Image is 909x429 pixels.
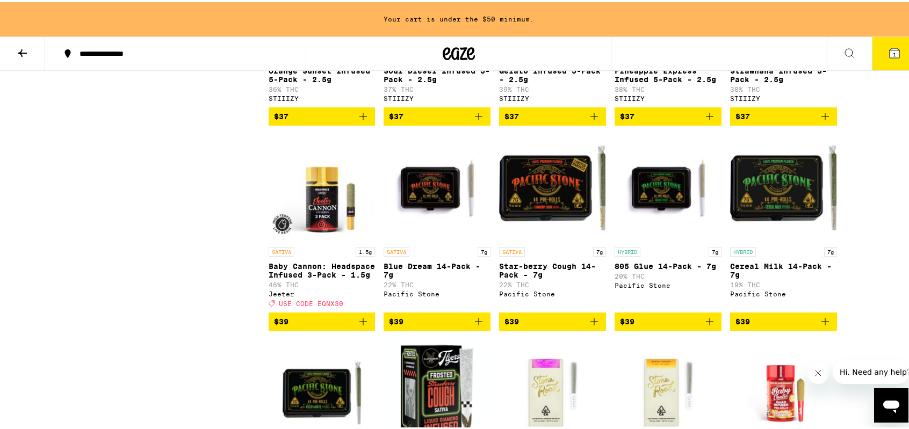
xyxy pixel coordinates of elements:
[730,288,837,295] div: Pacific Stone
[274,110,288,119] span: $37
[6,8,77,16] span: Hi. Need any help?
[730,105,837,123] button: Add to bag
[730,260,837,277] p: Cereal Milk 14-Pack - 7g
[499,93,606,100] div: STIIIZY
[384,105,490,123] button: Add to bag
[615,260,722,268] p: 805 Glue 14-Pack - 7g
[269,132,376,239] img: Jeeter - Baby Cannon: Headspace Infused 3-Pack - 1.5g
[499,260,606,277] p: Star-berry Cough 14-Pack - 7g
[384,132,490,310] a: Open page for Blue Dream 14-Pack - 7g from Pacific Stone
[269,93,376,100] div: STIIIZY
[504,315,519,324] span: $39
[384,64,490,82] p: Sour Diesel Infused 5-Pack - 2.5g
[269,288,376,295] div: Jeeter
[615,245,640,255] p: HYBRID
[499,288,606,295] div: Pacific Stone
[389,315,403,324] span: $39
[499,279,606,286] p: 22% THC
[269,245,294,255] p: SATIVA
[384,245,409,255] p: SATIVA
[499,132,606,239] img: Pacific Stone - Star-berry Cough 14-Pack - 7g
[356,245,375,255] p: 1.5g
[730,132,837,239] img: Pacific Stone - Cereal Milk 14-Pack - 7g
[615,310,722,329] button: Add to bag
[730,279,837,286] p: 19% THC
[384,288,490,295] div: Pacific Stone
[499,132,606,310] a: Open page for Star-berry Cough 14-Pack - 7g from Pacific Stone
[615,84,722,91] p: 38% THC
[504,110,519,119] span: $37
[384,279,490,286] p: 22% THC
[735,315,750,324] span: $39
[274,315,288,324] span: $39
[735,110,750,119] span: $37
[730,245,756,255] p: HYBRID
[874,386,908,420] iframe: Button to launch messaging window
[824,245,837,255] p: 7g
[730,64,837,82] p: Strawnana Infused 5-Pack - 2.5g
[615,64,722,82] p: Pineapple Express Infused 5-Pack - 2.5g
[499,105,606,123] button: Add to bag
[499,245,525,255] p: SATIVA
[615,132,722,239] img: Pacific Stone - 805 Glue 14-Pack - 7g
[615,280,722,287] div: Pacific Stone
[709,245,722,255] p: 7g
[269,279,376,286] p: 46% THC
[384,260,490,277] p: Blue Dream 14-Pack - 7g
[269,64,376,82] p: Orange Sunset Infused 5-Pack - 2.5g
[730,93,837,100] div: STIIIZY
[269,260,376,277] p: Baby Cannon: Headspace Infused 3-Pack - 1.5g
[615,271,722,278] p: 20% THC
[833,358,908,382] iframe: Message from company
[620,110,634,119] span: $37
[615,93,722,100] div: STIIIZY
[389,110,403,119] span: $37
[730,310,837,329] button: Add to bag
[384,132,490,239] img: Pacific Stone - Blue Dream 14-Pack - 7g
[615,105,722,123] button: Add to bag
[384,84,490,91] p: 37% THC
[269,132,376,310] a: Open page for Baby Cannon: Headspace Infused 3-Pack - 1.5g from Jeeter
[384,93,490,100] div: STIIIZY
[478,245,490,255] p: 7g
[269,310,376,329] button: Add to bag
[620,315,634,324] span: $39
[807,360,829,382] iframe: Close message
[615,132,722,310] a: Open page for 805 Glue 14-Pack - 7g from Pacific Stone
[593,245,606,255] p: 7g
[499,64,606,82] p: Gelato Infused 5-Pack - 2.5g
[269,105,376,123] button: Add to bag
[730,132,837,310] a: Open page for Cereal Milk 14-Pack - 7g from Pacific Stone
[269,84,376,91] p: 36% THC
[499,310,606,329] button: Add to bag
[893,49,896,55] span: 1
[279,298,343,305] span: USE CODE EQNX30
[499,84,606,91] p: 39% THC
[384,310,490,329] button: Add to bag
[730,84,837,91] p: 38% THC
